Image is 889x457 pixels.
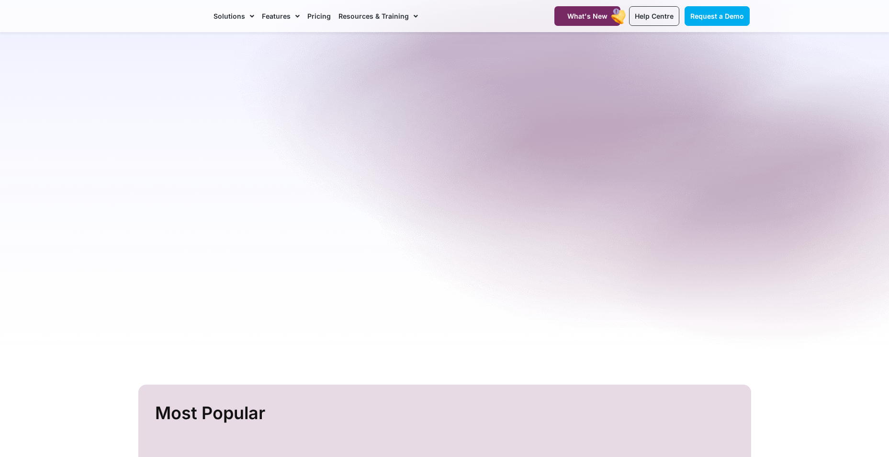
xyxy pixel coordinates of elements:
span: Help Centre [635,12,674,20]
span: Request a Demo [690,12,744,20]
a: Request a Demo [685,6,750,26]
h2: Most Popular [155,399,737,427]
a: What's New [554,6,620,26]
a: Help Centre [629,6,679,26]
span: What's New [567,12,608,20]
img: CareMaster Logo [140,9,204,23]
